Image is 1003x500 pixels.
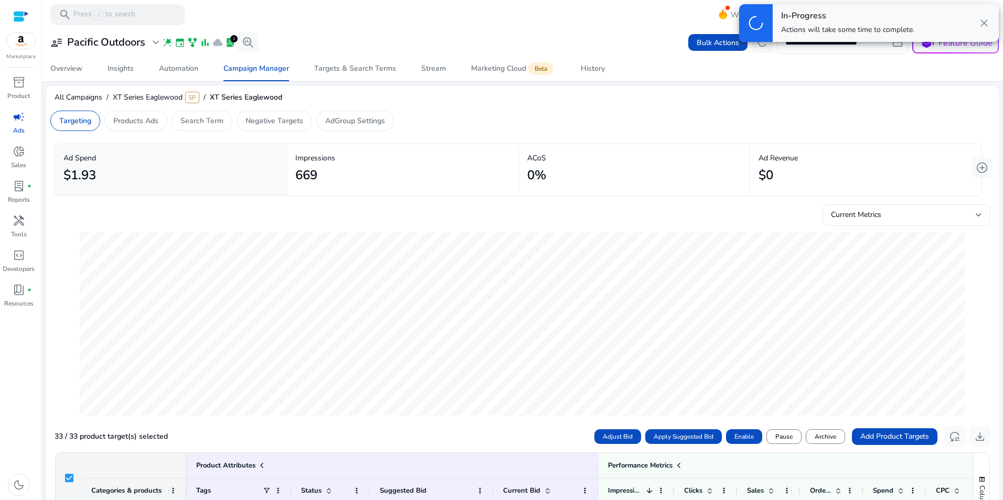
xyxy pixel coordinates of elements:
[503,486,540,495] span: Current Bid
[781,11,914,21] h4: In-Progress
[969,426,990,447] button: download
[67,36,145,49] h3: Pacific Outdoors
[27,288,31,292] span: fiber_manual_record
[13,145,25,158] span: donut_small
[759,168,773,183] h2: $0
[527,153,742,164] p: ACoS
[806,429,845,444] button: Archive
[726,429,762,444] button: Enable
[645,429,722,444] button: Apply Suggested Bid
[102,92,113,102] span: /
[13,180,25,192] span: lab_profile
[936,486,949,495] span: CPC
[55,92,102,102] span: All Campaigns
[13,76,25,89] span: inventory_2
[295,168,317,183] h2: 669
[873,486,893,495] span: Spend
[175,37,185,48] span: event
[527,168,546,183] h2: 0%
[654,432,713,441] span: Apply Suggested Bid
[756,36,769,49] span: refresh
[775,432,793,441] span: Pause
[976,161,988,174] span: add_circle
[781,25,914,35] p: Actions will take some time to complete.
[159,65,198,72] div: Automation
[697,37,739,48] span: Bulk Actions
[13,249,25,262] span: code_blocks
[944,426,965,447] button: reset_settings
[162,37,173,48] span: wand_stars
[11,230,27,239] p: Tools
[978,17,990,29] span: close
[380,486,426,495] span: Suggested Bid
[831,210,881,220] span: Current Metrics
[6,53,36,61] p: Marketplace
[246,115,303,126] p: Negative Targets
[108,65,134,72] div: Insights
[325,115,385,126] p: AdGroup Settings
[242,36,254,49] span: search_insights
[295,153,510,164] p: Impressions
[974,430,986,443] span: download
[11,160,26,170] p: Sales
[63,168,96,183] h2: $1.93
[199,92,210,102] span: /
[180,115,223,126] p: Search Term
[59,8,71,21] span: search
[223,65,289,72] div: Campaign Manager
[747,14,764,31] span: progress_activity
[972,157,993,178] button: add_circle
[603,432,633,441] span: Adjust Bid
[94,9,103,20] span: /
[421,65,446,72] div: Stream
[150,36,162,49] span: expand_more
[815,432,836,441] span: Archive
[27,184,31,188] span: fiber_manual_record
[59,115,91,126] p: Targeting
[185,92,199,103] span: SP
[731,6,772,24] span: What's New
[860,431,929,442] span: Add Product Targets
[948,430,961,443] span: reset_settings
[50,65,82,72] div: Overview
[471,64,556,73] div: Marketing Cloud
[196,461,255,470] span: Product Attributes
[4,299,34,308] p: Resources
[230,35,238,42] div: 2
[196,486,211,495] span: Tags
[13,214,25,227] span: handyman
[688,34,748,51] button: Bulk Actions
[113,92,183,102] span: XT Series Eaglewood
[581,65,605,72] div: History
[13,111,25,123] span: campaign
[200,37,210,48] span: bar_chart
[73,9,135,20] p: Press to search
[238,32,259,53] button: search_insights
[13,126,25,135] p: Ads
[810,486,831,495] span: Orders
[13,284,25,296] span: book_4
[187,37,198,48] span: family_history
[225,37,236,48] span: lab_profile
[212,37,223,48] span: cloud
[594,429,641,444] button: Adjust Bid
[91,486,162,495] span: Categories & products
[528,62,553,75] span: Beta
[766,429,802,444] button: Pause
[3,264,35,274] p: Developers
[734,432,754,441] span: Enable
[55,432,168,441] h5: 33 / 33 product target(s) selected
[852,428,937,445] button: Add Product Targets
[8,195,30,204] p: Reports
[919,35,934,50] span: school
[50,36,63,49] span: user_attributes
[608,461,673,470] span: Performance Metrics
[608,486,642,495] span: Impressions
[7,33,35,49] img: amazon.svg
[113,115,158,126] p: Products Ads
[684,486,702,495] span: Clicks
[747,486,764,495] span: Sales
[7,91,30,101] p: Product
[63,153,278,164] p: Ad Spend
[314,65,396,72] div: Targets & Search Terms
